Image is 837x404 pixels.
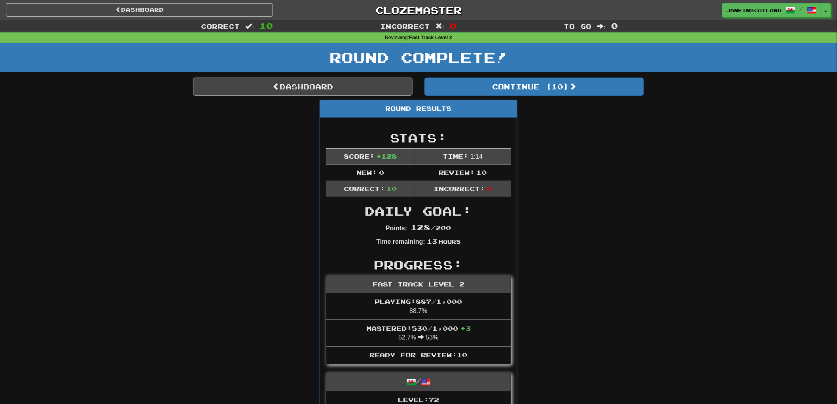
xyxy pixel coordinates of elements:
a: Clozemaster [285,3,552,17]
span: Score: [344,152,375,160]
div: Round Results [320,100,517,118]
a: Dashboard [193,78,413,96]
h2: Stats: [326,131,511,144]
span: Ready for Review: 10 [370,351,468,358]
h2: Daily Goal: [326,205,511,218]
span: To go [564,22,592,30]
span: 10 [477,169,487,176]
span: : [597,23,606,30]
span: 13 [427,237,437,245]
span: + 128 [376,152,397,160]
span: Review: [439,169,475,176]
strong: Points: [386,225,407,231]
button: Continue (10) [424,78,644,96]
strong: Fast Track Level 2 [409,35,453,40]
span: Incorrect: [434,185,485,192]
a: Dashboard [6,3,273,17]
span: JaneinScotland [727,7,782,14]
span: Time: [443,152,469,160]
span: : [436,23,445,30]
span: 0 [487,185,492,192]
h1: Round Complete! [3,49,834,65]
a: JaneinScotland / [722,3,821,17]
span: 10 [386,185,397,192]
span: Incorrect [381,22,430,30]
div: Fast Track Level 2 [326,276,511,293]
li: 88.7% [326,293,511,320]
span: 0 [450,21,456,30]
span: Mastered: 530 / 1,000 [366,324,471,332]
li: 52.7% 53% [326,320,511,347]
small: Hours [439,238,460,245]
span: + 3 [460,324,471,332]
span: Correct [201,22,240,30]
span: Level: 72 [398,396,439,403]
span: 10 [259,21,273,30]
span: / [799,6,803,12]
strong: Time remaining: [377,238,425,245]
span: : [246,23,254,30]
span: Playing: 887 / 1,000 [375,298,462,305]
span: 0 [379,169,384,176]
span: New: [356,169,377,176]
span: 128 [411,222,431,232]
span: 0 [611,21,618,30]
h2: Progress: [326,258,511,271]
span: Correct: [344,185,385,192]
div: / [326,373,511,391]
span: / 200 [411,224,451,231]
span: 1 : 14 [470,153,483,160]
